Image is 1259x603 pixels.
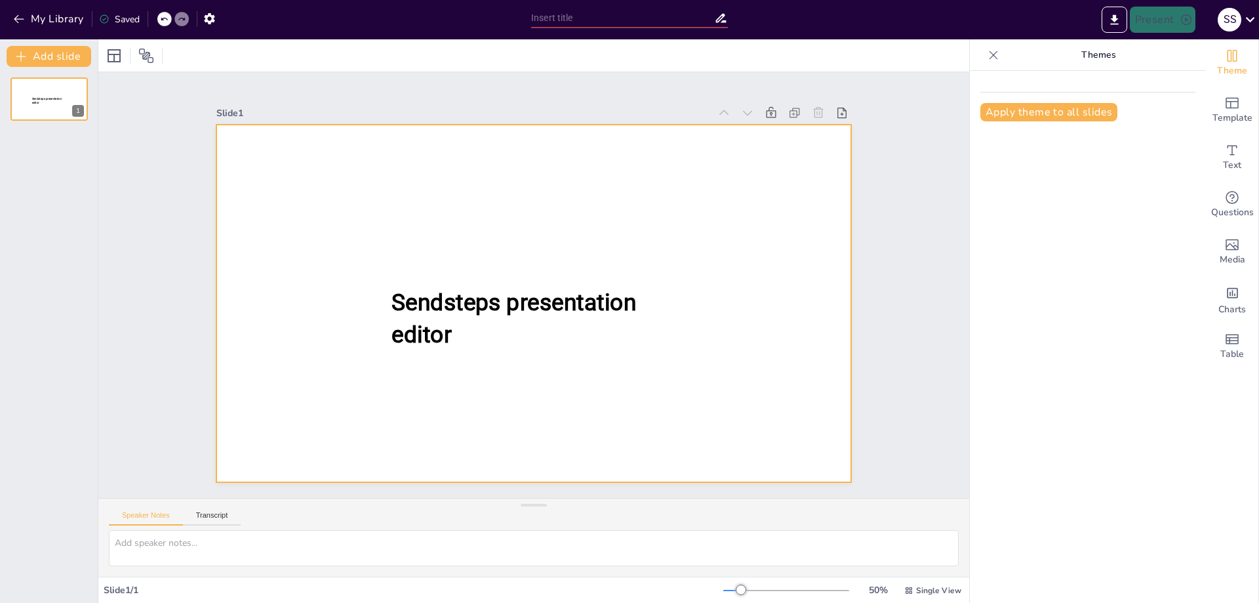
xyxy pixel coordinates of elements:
[1220,347,1244,362] span: Table
[32,97,62,104] span: Sendsteps presentation editor
[1217,64,1247,78] span: Theme
[1206,134,1258,181] div: Add text boxes
[1004,39,1193,71] p: Themes
[10,77,88,121] div: 1
[391,289,636,348] span: Sendsteps presentation editor
[1206,181,1258,228] div: Get real-time input from your audience
[7,46,91,67] button: Add slide
[99,13,140,26] div: Saved
[1206,39,1258,87] div: Change the overall theme
[1102,7,1127,33] button: Export to PowerPoint
[1220,253,1245,267] span: Media
[216,107,710,119] div: Slide 1
[980,103,1117,121] button: Apply theme to all slides
[72,105,84,117] div: 1
[109,511,183,526] button: Speaker Notes
[1206,323,1258,370] div: Add a table
[1223,158,1241,173] span: Text
[1206,87,1258,134] div: Add ready made slides
[10,9,89,30] button: My Library
[1206,228,1258,276] div: Add images, graphics, shapes or video
[1212,111,1252,125] span: Template
[1218,302,1246,317] span: Charts
[1130,7,1195,33] button: Present
[1218,8,1241,31] div: S S
[862,584,894,596] div: 50 %
[1218,7,1241,33] button: S S
[531,9,714,28] input: Insert title
[1211,205,1254,220] span: Questions
[916,585,961,596] span: Single View
[104,45,125,66] div: Layout
[183,511,241,526] button: Transcript
[138,48,154,64] span: Position
[1206,276,1258,323] div: Add charts and graphs
[104,584,723,596] div: Slide 1 / 1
